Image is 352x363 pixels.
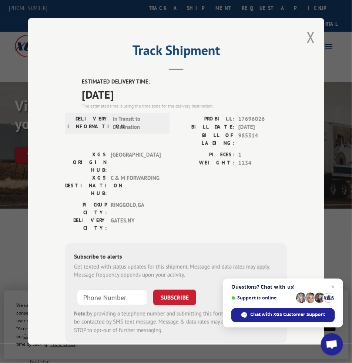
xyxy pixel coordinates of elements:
span: GATES , NY [111,217,161,232]
span: [DATE] [82,86,287,103]
label: ESTIMATED DELIVERY TIME: [82,78,287,86]
div: Get texted with status updates for this shipment. Message and data rates may apply. Message frequ... [74,263,278,279]
label: WEIGHT: [176,159,235,167]
strong: Note: [74,310,87,317]
span: [GEOGRAPHIC_DATA] [111,151,161,174]
span: Questions? Chat with us! [231,284,335,290]
input: Phone Number [77,290,147,305]
div: Open chat [321,333,343,356]
label: PICKUP CITY: [65,201,107,217]
label: BILL DATE: [176,123,235,132]
div: Subscribe to alerts [74,252,278,263]
label: PIECES: [176,151,235,159]
span: Chat with XGS Customer Support [251,312,325,318]
button: SUBSCRIBE [153,290,196,305]
span: C & M FORWARDING [111,174,161,197]
label: DELIVERY CITY: [65,217,107,232]
label: PROBILL: [176,115,235,123]
div: by providing a telephone number and submitting this form you are consenting to be contacted by SM... [74,310,278,335]
div: The estimated time is using the time zone for the delivery destination. [82,103,287,109]
h2: Track Shipment [65,45,287,59]
span: [DATE] [238,123,287,132]
span: 1 [238,151,287,159]
label: DELIVERY INFORMATION: [67,115,109,132]
span: 985314 [238,132,287,147]
span: Support is online [231,295,294,301]
span: 1134 [238,159,287,167]
span: In Transit to Destination [113,115,163,132]
label: BILL OF LADING: [176,132,235,147]
div: Chat with XGS Customer Support [231,308,335,322]
label: XGS ORIGIN HUB: [65,151,107,174]
button: Close modal [307,27,315,47]
label: XGS DESTINATION HUB: [65,174,107,197]
span: 17696026 [238,115,287,123]
span: Close chat [329,282,338,291]
span: RINGGOLD , GA [111,201,161,217]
